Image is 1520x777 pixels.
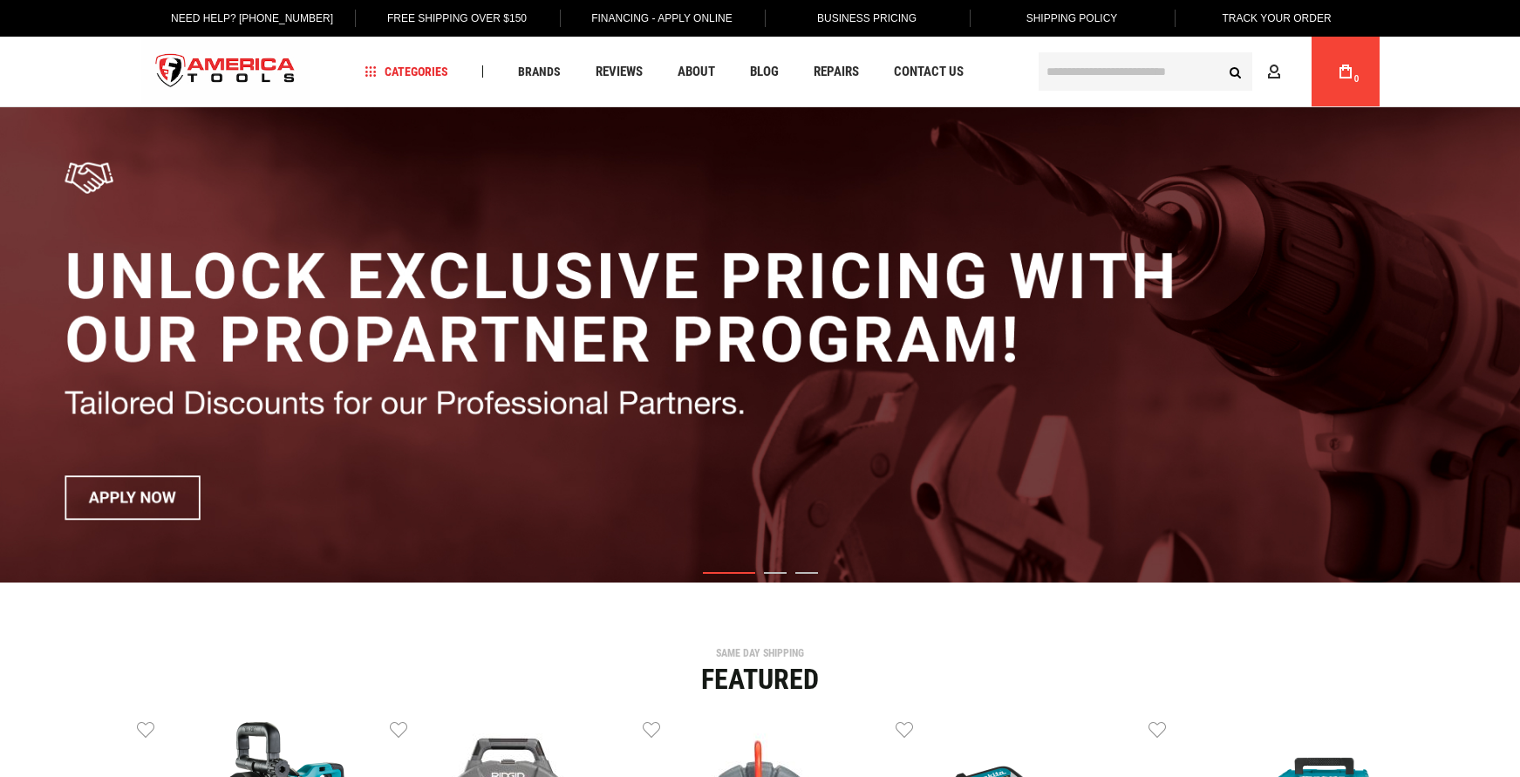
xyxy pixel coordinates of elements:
[750,65,779,78] span: Blog
[596,65,643,78] span: Reviews
[137,665,1384,693] div: Featured
[670,60,723,84] a: About
[357,60,456,84] a: Categories
[742,60,787,84] a: Blog
[1026,12,1118,24] span: Shipping Policy
[886,60,971,84] a: Contact Us
[814,65,859,78] span: Repairs
[894,65,964,78] span: Contact Us
[141,39,310,105] img: America Tools
[137,648,1384,658] div: SAME DAY SHIPPING
[1329,37,1362,106] a: 0
[806,60,867,84] a: Repairs
[365,65,448,78] span: Categories
[510,60,569,84] a: Brands
[1354,74,1360,84] span: 0
[141,39,310,105] a: store logo
[518,65,561,78] span: Brands
[678,65,715,78] span: About
[1219,55,1252,88] button: Search
[588,60,651,84] a: Reviews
